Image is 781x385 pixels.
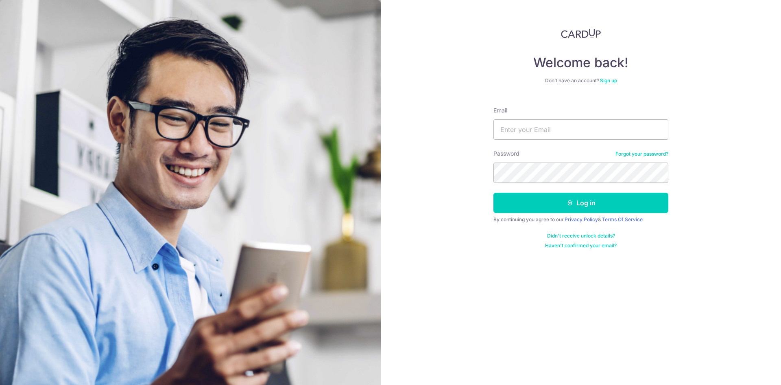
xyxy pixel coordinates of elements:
[561,29,601,38] img: CardUp Logo
[493,193,668,213] button: Log in
[545,242,617,249] a: Haven't confirmed your email?
[493,150,519,158] label: Password
[493,106,507,114] label: Email
[600,77,617,84] a: Sign up
[493,55,668,71] h4: Welcome back!
[615,151,668,157] a: Forgot your password?
[547,233,615,239] a: Didn't receive unlock details?
[565,216,598,222] a: Privacy Policy
[493,216,668,223] div: By continuing you agree to our &
[493,77,668,84] div: Don’t have an account?
[602,216,643,222] a: Terms Of Service
[493,119,668,140] input: Enter your Email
